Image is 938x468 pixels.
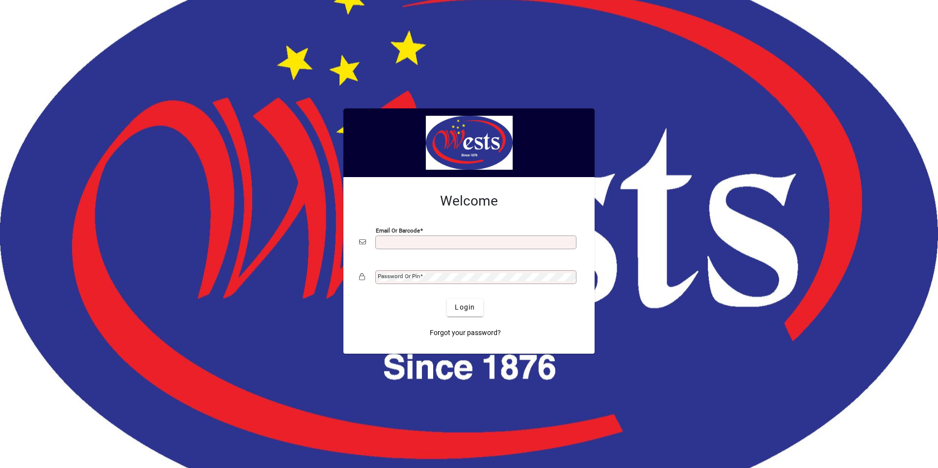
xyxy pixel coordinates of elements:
mat-label: Password or Pin [378,273,420,280]
button: Login [447,299,483,316]
span: Login [455,302,475,312]
h2: Welcome [359,193,579,209]
span: Forgot your password? [430,328,501,338]
mat-label: Email or Barcode [376,227,420,234]
a: Forgot your password? [426,324,505,342]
